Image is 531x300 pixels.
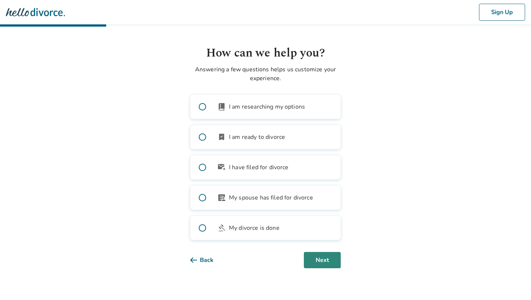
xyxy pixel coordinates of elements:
button: Next [304,252,341,268]
button: Back [190,252,225,268]
iframe: Chat Widget [494,265,531,300]
span: article_person [217,193,226,202]
span: book_2 [217,102,226,111]
span: I have filed for divorce [229,163,289,172]
button: Sign Up [479,4,525,21]
span: My spouse has filed for divorce [229,193,313,202]
span: gavel [217,224,226,232]
span: I am researching my options [229,102,305,111]
span: bookmark_check [217,133,226,142]
span: I am ready to divorce [229,133,285,142]
img: Hello Divorce Logo [6,5,65,20]
h1: How can we help you? [190,44,341,62]
p: Answering a few questions helps us customize your experience. [190,65,341,83]
span: outgoing_mail [217,163,226,172]
span: My divorce is done [229,224,280,232]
